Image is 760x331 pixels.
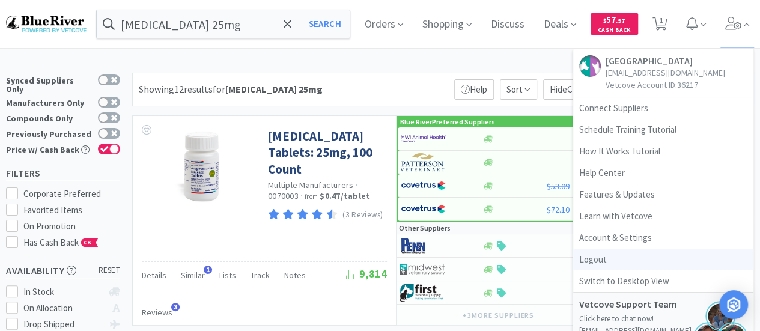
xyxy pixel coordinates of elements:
[346,267,387,281] span: 9,814
[573,270,753,292] a: Switch to Desktop View
[603,17,606,25] span: $
[547,181,570,192] span: $53.09
[181,270,205,281] span: Similar
[648,20,672,31] a: 1
[6,97,92,107] div: Manufacturers Only
[573,184,753,205] a: Features & Updates
[6,112,92,123] div: Compounds Only
[573,227,753,249] a: Account & Settings
[23,187,121,201] div: Corporate Preferred
[401,130,446,148] img: f6b2451649754179b5b4e0c70c3f7cb0_2.png
[573,205,753,227] a: Learn with Vetcove
[579,314,654,324] a: Click here to chat now!
[400,116,495,127] p: Blue River Preferred Suppliers
[82,239,94,246] span: CB
[268,180,354,190] a: Multiple Manufacturers
[6,128,92,138] div: Previously Purchased
[400,260,445,278] img: 4dd14cff54a648ac9e977f0c5da9bc2e_5.png
[573,249,753,270] a: Logout
[6,166,120,180] h5: Filters
[400,284,445,302] img: 67d67680309e4a0bb49a5ff0391dcc42_6.png
[23,219,121,234] div: On Promotion
[300,10,350,38] button: Search
[268,190,299,201] span: 0070003
[457,307,540,324] button: +3more suppliers
[573,141,753,162] a: How It Works Tutorial
[573,162,753,184] a: Help Center
[23,203,121,217] div: Favorited Items
[219,270,236,281] span: Lists
[139,82,323,97] div: Showing 12 results
[598,27,631,35] span: Cash Back
[399,222,451,234] p: Other Suppliers
[342,209,383,222] p: (3 Reviews)
[225,83,323,95] strong: [MEDICAL_DATA] 25mg
[719,290,748,319] div: Open Intercom Messenger
[705,301,735,331] img: ksen.png
[6,144,92,154] div: Price w/ Cash Back
[171,303,180,311] span: 3
[23,285,103,299] div: In Stock
[142,307,172,318] span: Reviews
[573,119,753,141] a: Schedule Training Tutorial
[500,79,537,100] span: Sort
[174,128,230,206] img: 7649eb6240a74d5b93a05f655e2e4c7c_541143.png
[543,79,594,100] p: Hide Carts
[606,55,725,67] h5: [GEOGRAPHIC_DATA]
[251,270,270,281] span: Track
[547,204,570,215] span: $72.10
[204,266,212,274] span: 1
[579,299,699,310] h5: Vetcove Support Team
[99,264,121,277] span: reset
[573,97,753,119] a: Connect Suppliers
[300,190,303,201] span: ·
[97,10,350,38] input: Search by item, sku, manufacturer, ingredient, size...
[142,270,166,281] span: Details
[23,237,99,248] span: Has Cash Back
[401,177,446,195] img: 77fca1acd8b6420a9015268ca798ef17_1.png
[454,79,494,100] p: Help
[356,180,358,190] span: ·
[603,14,625,25] span: 57
[268,128,384,177] a: [MEDICAL_DATA] Tablets: 25mg, 100 Count
[305,192,318,201] span: from
[6,16,87,32] img: b17b0d86f29542b49a2f66beb9ff811a.png
[320,190,370,201] strong: $0.47 / tablet
[606,79,725,91] p: Vetcove Account ID: 36217
[616,17,625,25] span: . 97
[591,8,638,40] a: $57.97Cash Back
[401,153,446,171] img: f5e969b455434c6296c6d81ef179fa71_3.png
[6,74,92,93] div: Synced Suppliers Only
[23,301,103,315] div: On Allocation
[6,264,120,278] h5: Availability
[284,270,306,281] span: Notes
[573,49,753,97] a: [GEOGRAPHIC_DATA][EMAIL_ADDRESS][DOMAIN_NAME]Vetcove Account ID:36217
[213,83,323,95] span: for
[400,237,445,255] img: e1133ece90fa4a959c5ae41b0808c578_9.png
[606,67,725,79] p: [EMAIL_ADDRESS][DOMAIN_NAME]
[486,19,529,30] a: Discuss
[401,200,446,218] img: 77fca1acd8b6420a9015268ca798ef17_1.png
